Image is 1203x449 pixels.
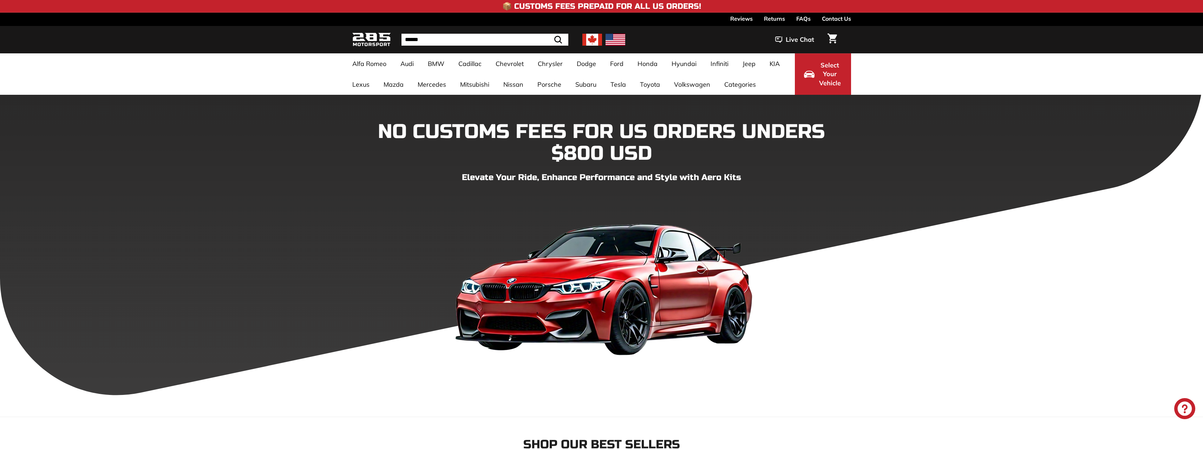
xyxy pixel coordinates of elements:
a: FAQs [796,13,811,25]
img: Logo_285_Motorsport_areodynamics_components [352,32,391,48]
a: Jeep [735,53,763,74]
a: Hyundai [665,53,704,74]
a: Returns [764,13,785,25]
h4: 📦 Customs Fees Prepaid for All US Orders! [502,2,701,11]
span: Select Your Vehicle [818,61,842,88]
a: KIA [763,53,787,74]
span: Live Chat [786,35,814,44]
a: Audi [393,53,421,74]
a: Mitsubishi [453,74,496,95]
a: Chevrolet [489,53,531,74]
a: Volkswagen [667,74,717,95]
a: Ford [603,53,630,74]
a: Cart [823,28,841,52]
a: Nissan [496,74,530,95]
a: Mercedes [411,74,453,95]
inbox-online-store-chat: Shopify online store chat [1172,398,1197,421]
a: Toyota [633,74,667,95]
a: Subaru [568,74,603,95]
button: Live Chat [766,31,823,48]
a: Lexus [345,74,377,95]
a: Alfa Romeo [345,53,393,74]
button: Select Your Vehicle [795,53,851,95]
a: Honda [630,53,665,74]
input: Search [401,34,568,46]
a: Cadillac [451,53,489,74]
a: Tesla [603,74,633,95]
a: Dodge [570,53,603,74]
a: Reviews [730,13,753,25]
p: Elevate Your Ride, Enhance Performance and Style with Aero Kits [352,171,851,184]
a: BMW [421,53,451,74]
a: Categories [717,74,763,95]
h1: NO CUSTOMS FEES FOR US ORDERS UNDERS $800 USD [352,121,851,164]
a: Contact Us [822,13,851,25]
a: Porsche [530,74,568,95]
a: Mazda [377,74,411,95]
a: Infiniti [704,53,735,74]
a: Chrysler [531,53,570,74]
